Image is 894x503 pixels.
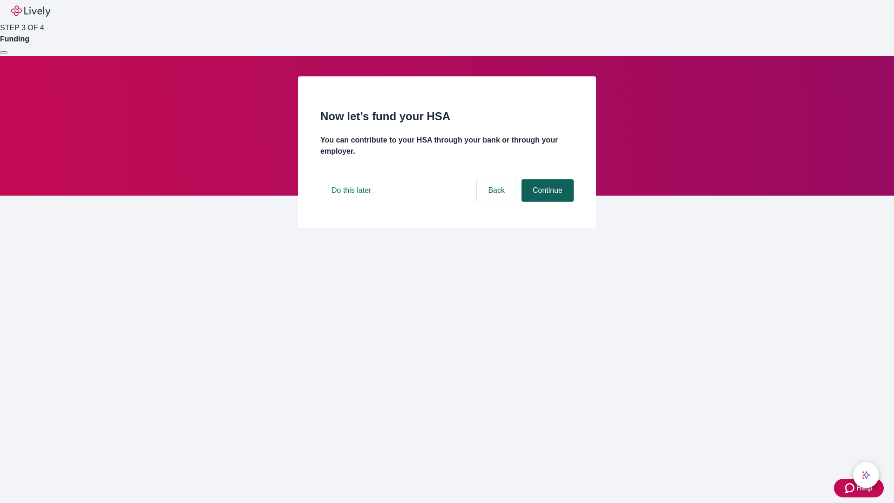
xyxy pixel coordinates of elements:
button: Do this later [320,179,382,202]
img: Lively [11,6,50,17]
button: chat [853,462,879,488]
span: Help [856,483,873,494]
svg: Zendesk support icon [845,483,856,494]
button: Zendesk support iconHelp [834,479,884,497]
h2: Now let’s fund your HSA [320,108,574,125]
button: Continue [521,179,574,202]
button: Back [477,179,516,202]
svg: Lively AI Assistant [861,470,871,480]
h4: You can contribute to your HSA through your bank or through your employer. [320,135,574,157]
